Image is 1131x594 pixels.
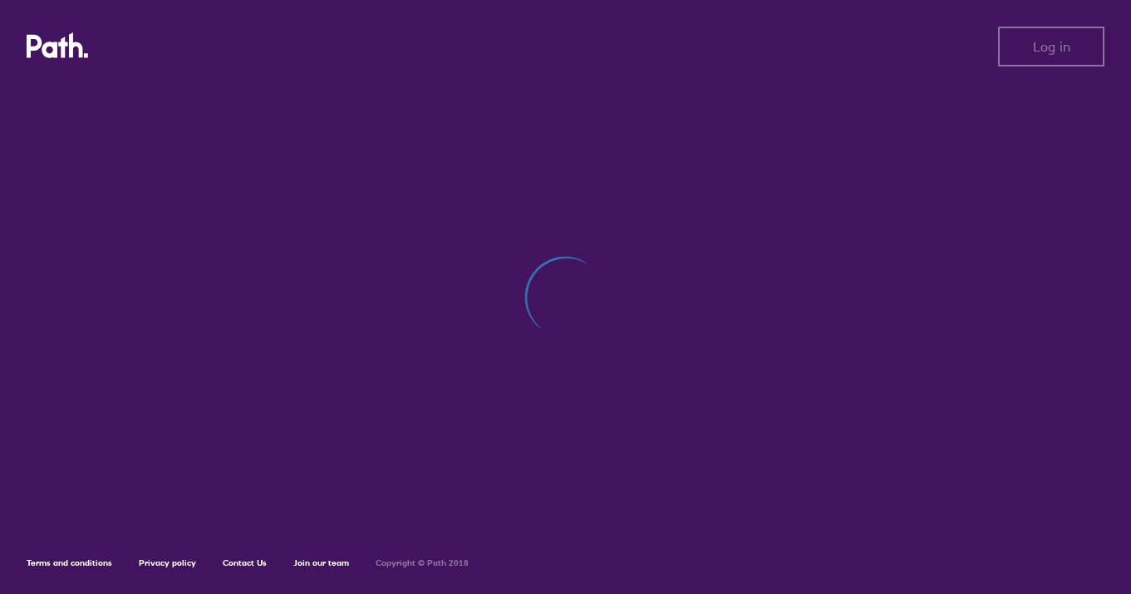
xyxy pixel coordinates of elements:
[293,557,349,568] a: Join our team
[1033,39,1070,54] span: Log in
[998,27,1104,66] button: Log in
[139,557,196,568] a: Privacy policy
[27,557,112,568] a: Terms and conditions
[223,557,267,568] a: Contact Us
[376,558,469,568] h6: Copyright © Path 2018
